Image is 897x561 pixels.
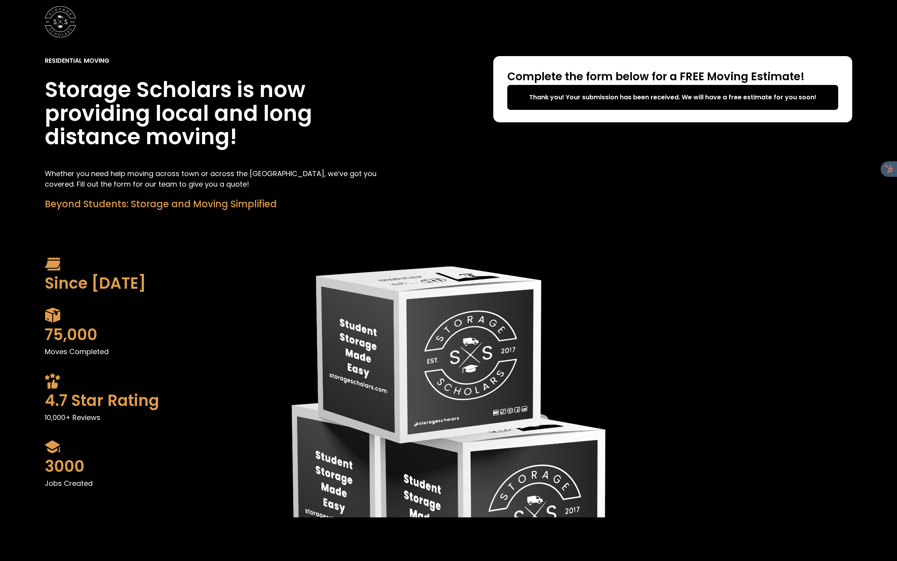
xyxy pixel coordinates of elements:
[45,455,404,478] div: 3000
[515,93,830,102] div: Thank you! Your submission has been received. We will have a free estimate for you soon!
[45,197,404,211] div: Beyond Students: Storage and Moving Simplified
[45,56,109,65] div: Residential Moving
[45,78,404,149] h1: Storage Scholars is now providing local and long distance moving!
[45,478,404,489] p: Jobs Created
[45,168,404,189] p: Whether you need help moving across town or across the [GEOGRAPHIC_DATA], we’ve got you covered. ...
[45,389,404,412] div: 4.7 Star Rating
[45,323,404,346] div: 75,000
[45,412,404,423] p: 10,000+ Reviews
[507,85,838,110] div: Free Estimate Form success
[45,6,76,37] img: Storage Scholars main logo
[45,272,404,295] div: Since [DATE]
[45,346,404,357] p: Moves Completed
[507,69,838,85] div: Complete the form below for a FREE Moving Estimate!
